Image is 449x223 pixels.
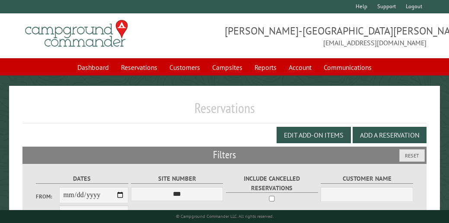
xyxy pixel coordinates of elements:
[226,174,318,193] label: Include Cancelled Reservations
[22,147,427,163] h2: Filters
[277,127,351,143] button: Edit Add-on Items
[72,59,114,75] a: Dashboard
[399,149,425,162] button: Reset
[36,174,128,184] label: Dates
[131,174,223,184] label: Site Number
[225,24,427,48] span: [PERSON_NAME]-[GEOGRAPHIC_DATA][PERSON_NAME] [EMAIL_ADDRESS][DOMAIN_NAME]
[318,59,377,75] a: Communications
[22,100,427,123] h1: Reservations
[249,59,282,75] a: Reports
[176,214,274,219] small: © Campground Commander LLC. All rights reserved.
[36,192,59,201] label: From:
[22,17,131,50] img: Campground Commander
[283,59,317,75] a: Account
[116,59,162,75] a: Reservations
[353,127,427,143] button: Add a Reservation
[164,59,205,75] a: Customers
[207,59,248,75] a: Campsites
[321,174,413,184] label: Customer Name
